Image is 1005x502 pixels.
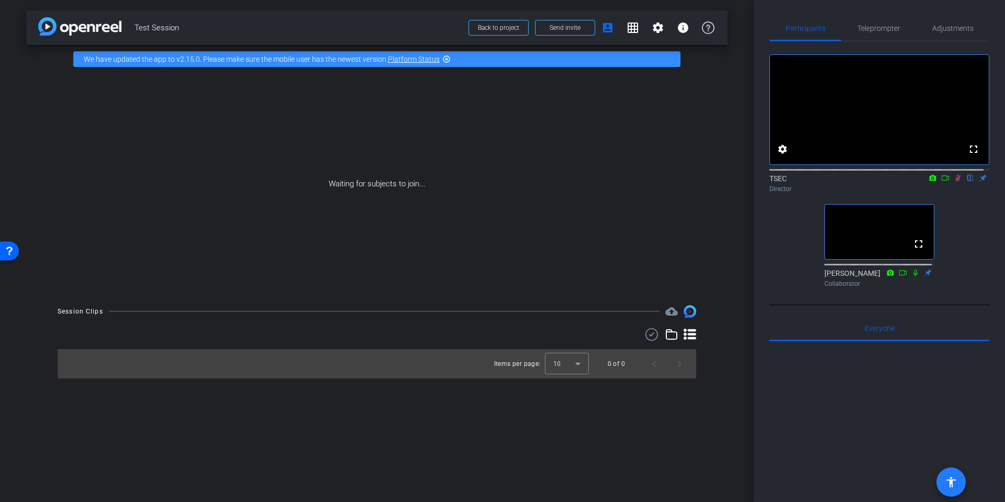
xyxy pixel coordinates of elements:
div: Waiting for subjects to join... [26,73,728,295]
mat-icon: highlight_off [442,55,451,63]
div: Items per page: [494,359,541,369]
div: Session Clips [58,306,103,317]
button: Previous page [642,351,667,376]
span: Destinations for your clips [665,305,678,318]
span: Back to project [478,24,519,31]
span: Send invite [550,24,580,32]
mat-icon: account_box [601,21,614,34]
span: Test Session [135,17,462,38]
div: Collaborator [824,279,934,288]
div: Director [769,184,989,194]
mat-icon: accessibility [945,476,957,488]
mat-icon: cloud_upload [665,305,678,318]
div: TSEC [769,173,989,194]
a: Platform Status [388,55,440,63]
span: Adjustments [932,25,974,32]
img: app-logo [38,17,121,36]
mat-icon: info [677,21,689,34]
span: Everyone [865,325,895,332]
button: Send invite [535,20,595,36]
img: Session clips [684,305,696,318]
div: [PERSON_NAME] [824,268,934,288]
mat-icon: fullscreen [967,143,980,155]
span: Participants [786,25,825,32]
button: Back to project [468,20,529,36]
mat-icon: settings [776,143,789,155]
div: We have updated the app to v2.15.0. Please make sure the mobile user has the newest version. [73,51,680,67]
mat-icon: fullscreen [912,238,925,250]
div: 0 of 0 [608,359,625,369]
mat-icon: flip [964,173,977,182]
mat-icon: settings [652,21,664,34]
mat-icon: grid_on [627,21,639,34]
button: Next page [667,351,692,376]
span: Teleprompter [857,25,900,32]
